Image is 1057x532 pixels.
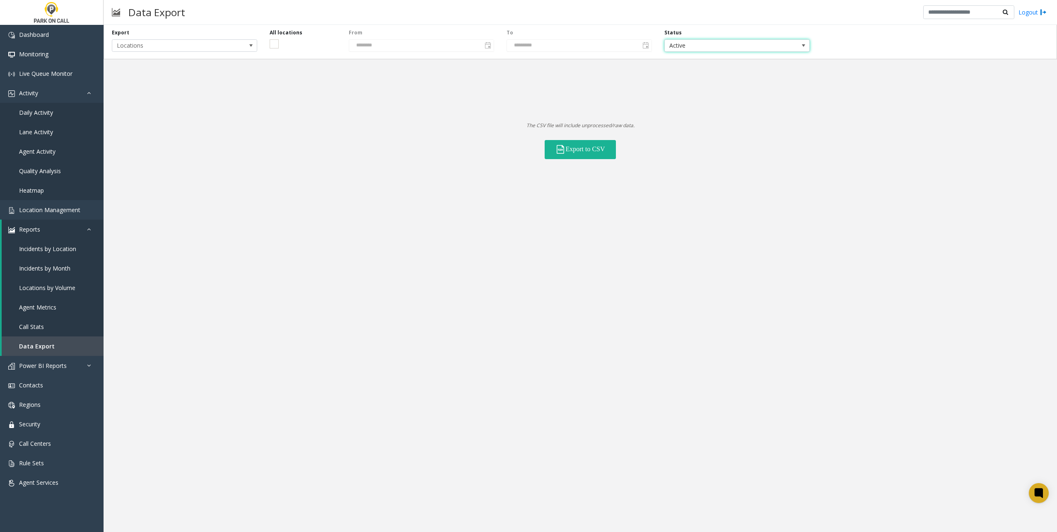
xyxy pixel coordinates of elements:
[8,441,15,447] img: 'icon'
[2,239,104,259] a: Incidents by Location
[19,381,43,389] span: Contacts
[112,2,120,22] img: pageIcon
[482,40,494,51] span: Toggle calendar
[349,29,362,36] label: From
[19,245,76,253] span: Incidents by Location
[8,363,15,370] img: 'icon'
[8,480,15,486] img: 'icon'
[8,90,15,97] img: 'icon'
[19,420,40,428] span: Security
[8,32,15,39] img: 'icon'
[19,440,51,447] span: Call Centers
[19,284,75,292] span: Locations by Volume
[507,29,513,36] label: To
[8,207,15,214] img: 'icon'
[664,29,682,36] label: Status
[2,259,104,278] a: Incidents by Month
[2,297,104,317] a: Agent Metrics
[19,264,70,272] span: Incidents by Month
[2,336,104,356] a: Data Export
[104,121,1057,130] p: The CSV file will include unprocessed/raw data.
[2,278,104,297] a: Locations by Volume
[19,401,41,409] span: Regions
[8,402,15,409] img: 'icon'
[2,220,104,239] a: Reports
[19,109,53,116] span: Daily Activity
[19,31,49,39] span: Dashboard
[640,40,652,51] span: Toggle calendar
[112,40,228,51] span: Locations
[19,50,48,58] span: Monitoring
[19,459,44,467] span: Rule Sets
[665,40,780,51] span: Active
[8,51,15,58] img: 'icon'
[19,479,58,486] span: Agent Services
[19,323,44,331] span: Call Stats
[19,362,67,370] span: Power BI Reports
[19,148,56,155] span: Agent Activity
[2,317,104,336] a: Call Stats
[124,2,189,22] h3: Data Export
[1040,8,1047,17] img: logout
[19,342,55,350] span: Data Export
[1018,8,1047,17] a: Logout
[19,128,53,136] span: Lane Activity
[8,382,15,389] img: 'icon'
[19,89,38,97] span: Activity
[8,71,15,77] img: 'icon'
[545,140,616,159] button: Export to CSV
[8,460,15,467] img: 'icon'
[112,29,129,36] label: Export
[19,225,40,233] span: Reports
[270,29,336,36] label: All locations
[19,186,44,194] span: Heatmap
[8,421,15,428] img: 'icon'
[19,206,80,214] span: Location Management
[19,70,72,77] span: Live Queue Monitor
[19,303,56,311] span: Agent Metrics
[8,227,15,233] img: 'icon'
[19,167,61,175] span: Quality Analysis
